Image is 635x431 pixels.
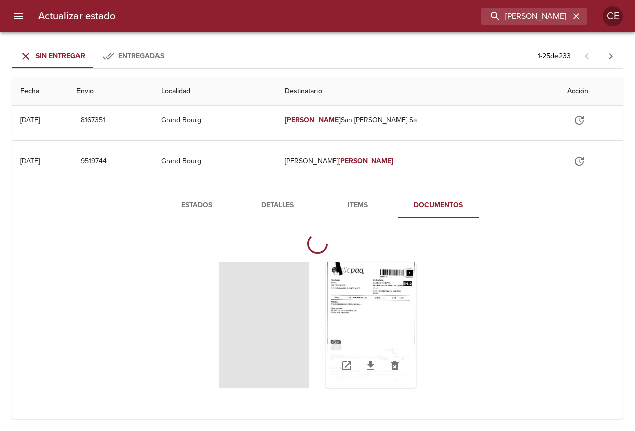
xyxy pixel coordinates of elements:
td: San [PERSON_NAME] Sa [277,100,559,140]
a: Descargar [359,353,383,378]
th: Envio [68,77,153,106]
input: buscar [481,8,570,25]
th: Localidad [153,77,277,106]
span: Documentos [404,199,472,212]
div: Tabs detalle de guia [156,193,479,218]
span: Pagina siguiente [599,44,623,68]
th: Destinatario [277,77,559,106]
div: Creando pdf... [307,234,328,254]
td: Grand Bourg [153,100,277,140]
h6: Actualizar estado [38,8,115,24]
span: Sin Entregar [36,52,85,60]
span: Detalles [243,199,311,212]
button: menu [6,4,30,28]
em: [PERSON_NAME] [338,157,394,165]
div: [DATE] [20,157,40,165]
th: Acción [559,77,623,106]
em: [PERSON_NAME] [285,116,341,124]
p: 1 - 25 de 233 [538,51,571,61]
div: [DATE] [20,116,40,124]
span: Estados [163,199,231,212]
span: 9519744 [81,155,107,168]
span: 8167351 [81,114,105,127]
a: Abrir [335,353,359,378]
span: Entregadas [118,52,164,60]
button: 9519744 [76,152,111,171]
td: [PERSON_NAME] [277,141,559,181]
th: Fecha [12,77,68,106]
button: 8167351 [76,111,109,130]
span: Pagina anterior [575,51,599,61]
td: Grand Bourg [153,141,277,181]
div: Tabs Envios [12,44,173,68]
div: CE [603,6,623,26]
span: Items [324,199,392,212]
span: Actualizar estado y agregar documentación [567,115,591,124]
span: Actualizar estado y agregar documentación [567,156,591,165]
button: Eliminar [383,353,407,378]
div: Abrir información de usuario [603,6,623,26]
